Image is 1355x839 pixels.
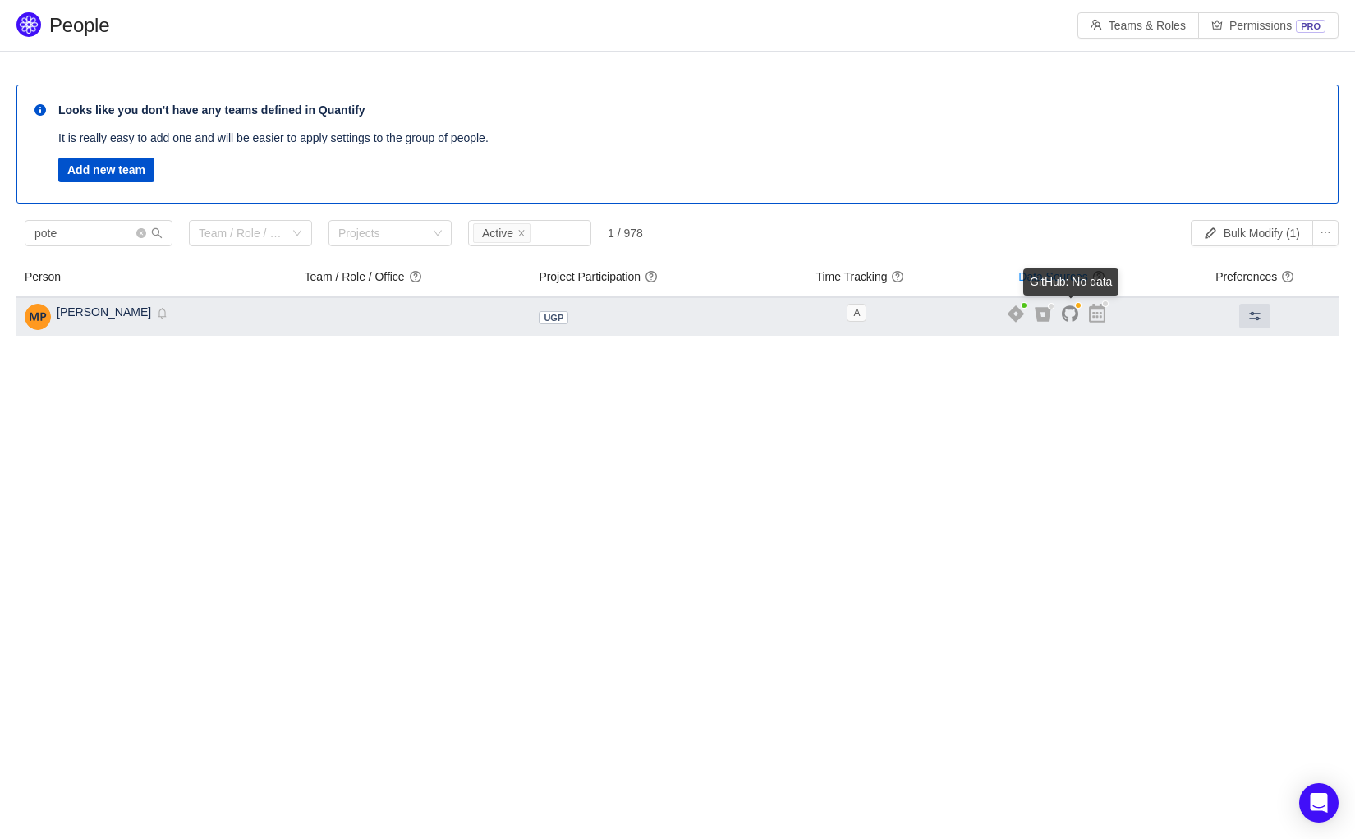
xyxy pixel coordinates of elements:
li: Active [473,223,531,243]
button: Add new team [58,158,154,182]
img: Quantify [16,12,41,37]
i: icon: down [292,228,302,240]
strong: Looks like you don't have any teams defined in Quantify [58,103,365,117]
div: Open Intercom Messenger [1299,783,1339,823]
h4: Team / Role / Office [305,268,523,285]
i: icon: close [517,229,526,239]
span: A [847,304,866,322]
h4: Time Tracking [776,268,944,285]
h1: People [49,13,297,38]
p: It is really easy to add one and will be easier to apply settings to the group of people. [58,130,1321,146]
h4: Person [25,268,288,285]
button: icon: teamTeams & Roles [1077,12,1199,39]
button: Bulk Modify (1) [1191,220,1313,246]
input: Search by name [25,220,172,246]
i: icon: close-circle [136,228,146,238]
span: [PERSON_NAME] [57,305,151,319]
a: Data Sources [1018,270,1087,283]
i: icon: down [433,228,443,240]
i: icon: bell [157,308,168,319]
div: Team / Role / Office [199,225,284,241]
div: GitHub: No data [1023,268,1118,296]
div: Projects [338,225,427,241]
img: MP-6.png [25,304,51,330]
span: UGP [544,313,563,323]
button: icon: ellipsis [1312,220,1339,246]
span: question [1281,270,1294,283]
span: Preferences [1215,270,1294,283]
button: icon: crownPermissionsPRO [1198,12,1339,39]
div: 1 / 978 [608,227,643,240]
span: Project Participation [539,270,658,283]
span: question [409,270,422,283]
div: Active [482,224,513,242]
i: icon: search [151,227,163,239]
span: question [645,270,658,283]
small: ---- [323,313,335,323]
